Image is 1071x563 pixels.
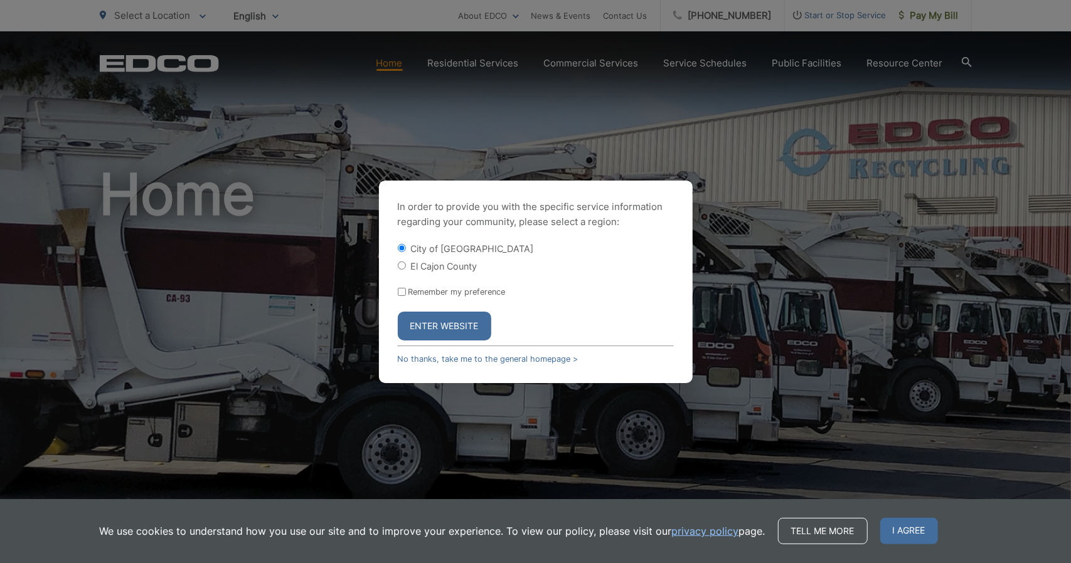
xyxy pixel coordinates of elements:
span: I agree [880,518,938,544]
p: In order to provide you with the specific service information regarding your community, please se... [398,199,674,229]
a: privacy policy [672,524,739,539]
label: Remember my preference [408,287,506,297]
button: Enter Website [398,312,491,340]
label: City of [GEOGRAPHIC_DATA] [411,243,534,254]
a: Tell me more [778,518,868,544]
label: El Cajon County [411,261,477,271]
p: We use cookies to understand how you use our site and to improve your experience. To view our pol... [100,524,765,539]
a: No thanks, take me to the general homepage > [398,354,578,364]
